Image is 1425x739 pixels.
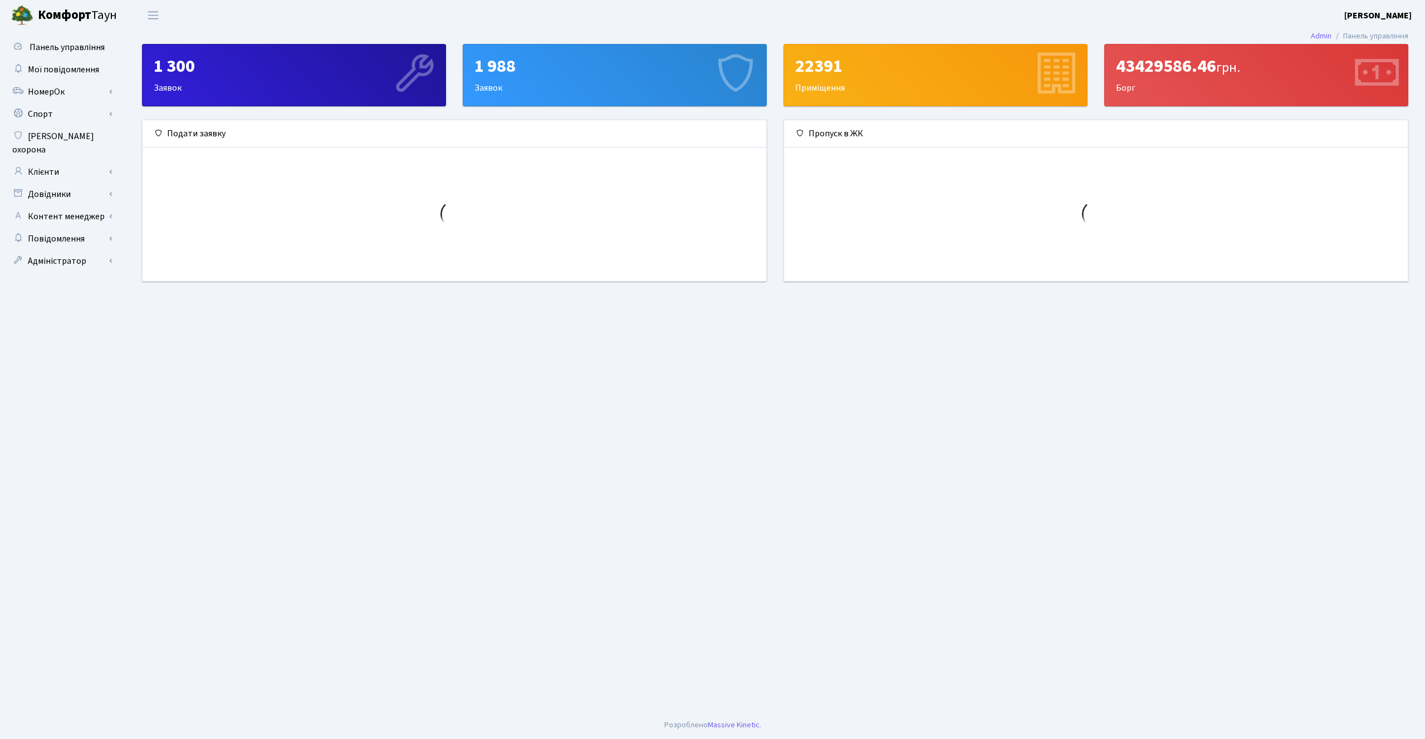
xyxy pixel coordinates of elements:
a: Контент менеджер [6,205,117,228]
span: грн. [1216,58,1240,77]
div: 43429586.46 [1116,56,1397,77]
nav: breadcrumb [1294,24,1425,48]
a: Повідомлення [6,228,117,250]
a: 1 988Заявок [463,44,767,106]
a: Панель управління [6,36,117,58]
div: 22391 [795,56,1076,77]
a: Адміністратор [6,250,117,272]
li: Панель управління [1331,30,1408,42]
a: Мої повідомлення [6,58,117,81]
button: Переключити навігацію [139,6,167,24]
a: Спорт [6,103,117,125]
a: 22391Приміщення [783,44,1088,106]
a: НомерОк [6,81,117,103]
span: Панель управління [30,41,105,53]
a: 1 300Заявок [142,44,446,106]
a: Admin [1311,30,1331,42]
div: 1 988 [474,56,755,77]
img: logo.png [11,4,33,27]
div: Пропуск в ЖК [784,120,1408,147]
a: Massive Kinetic [708,719,760,731]
a: Довідники [6,183,117,205]
div: Борг [1105,45,1408,106]
div: Розроблено . [664,719,761,731]
div: Приміщення [784,45,1087,106]
b: Комфорт [38,6,91,24]
a: Клієнти [6,161,117,183]
a: [PERSON_NAME] охорона [6,125,117,161]
span: Мої повідомлення [28,63,99,76]
div: Заявок [463,45,766,106]
a: [PERSON_NAME] [1344,9,1412,22]
div: Заявок [143,45,445,106]
span: Таун [38,6,117,25]
div: 1 300 [154,56,434,77]
div: Подати заявку [143,120,766,147]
